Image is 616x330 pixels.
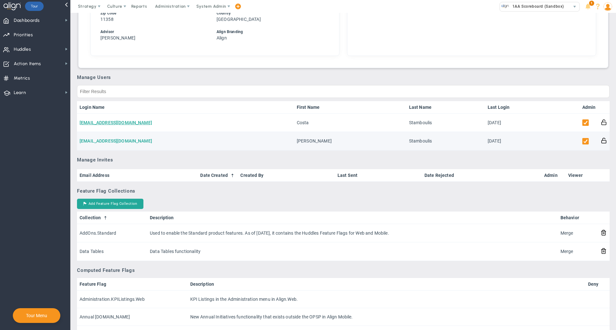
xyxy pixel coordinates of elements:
[424,173,539,178] a: Date Rejected
[100,35,135,40] span: [PERSON_NAME]
[77,85,610,98] input: Filter Results
[188,278,586,291] th: Description
[589,1,594,6] span: 1
[77,308,188,326] td: Annual [DOMAIN_NAME]
[150,215,555,220] a: Description
[294,132,406,150] td: [PERSON_NAME]
[586,278,610,291] th: Deny
[77,267,610,273] h3: Computed Feature Flags
[77,278,188,291] th: Feature Flag
[601,248,607,254] button: Remove Collection
[485,132,520,150] td: [DATE]
[77,242,147,261] td: Data Tables
[240,173,332,178] a: Created By
[338,173,419,178] a: Last Sent
[406,114,485,132] td: Stamboulis
[409,105,483,110] a: Last Name
[601,229,607,236] button: Remove Collection
[509,2,564,11] span: 1AA Scoreboard (Sandbox)
[80,215,145,220] a: Collection
[544,173,563,178] a: Admin
[488,105,518,110] a: Last Login
[147,242,558,261] td: Data Tables functionality
[560,215,595,220] a: Behavior
[603,2,612,11] img: 48978.Person.photo
[77,188,610,194] h3: Feature Flag Collections
[80,120,152,125] a: [EMAIL_ADDRESS][DOMAIN_NAME]
[568,173,595,178] a: Viewer
[107,4,122,9] span: Culture
[100,29,205,35] div: Advisor
[147,224,558,242] td: Used to enable the Standard product features. As of [DATE], it contains the Huddles Feature Flags...
[80,173,195,178] a: Email Address
[558,242,598,261] td: Merge
[406,132,485,150] td: Stamboulis
[100,10,205,16] div: Zip Code
[501,2,509,10] img: 33626.Company.photo
[558,224,598,242] td: Merge
[217,17,261,22] span: [GEOGRAPHIC_DATA]
[77,157,610,163] h3: Manage Invites
[601,137,607,144] button: Reset Password
[78,4,97,9] span: Strategy
[24,313,49,318] button: Tour Menu
[217,29,321,35] div: Align Branding
[294,114,406,132] td: Costa
[77,199,143,209] button: Add Feature Flag Collection
[80,138,152,143] a: [EMAIL_ADDRESS][DOMAIN_NAME]
[155,4,185,9] span: Administration
[77,224,147,242] td: AddOns.Standard
[14,14,40,27] span: Dashboards
[297,105,404,110] a: First Name
[80,105,291,110] a: Login Name
[14,28,33,42] span: Priorities
[77,74,610,80] h3: Manage Users
[14,57,41,71] span: Action Items
[188,291,586,308] td: KPI Listings in the Administration menu in Align.Web.
[77,291,188,308] td: Administration.KPIListings.Web
[188,308,586,326] td: New Annual Initiatives functionality that exists outside the OPSP in Align Mobile.
[200,173,235,178] a: Date Created
[100,17,114,22] span: 11358
[217,35,227,40] span: Align
[601,119,607,126] button: Reset Password
[582,105,596,110] a: Admin
[14,43,31,56] span: Huddles
[570,2,579,11] span: select
[14,86,26,100] span: Learn
[14,72,30,85] span: Metrics
[217,10,321,16] div: Country
[196,4,226,9] span: System Admin
[485,114,520,132] td: [DATE]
